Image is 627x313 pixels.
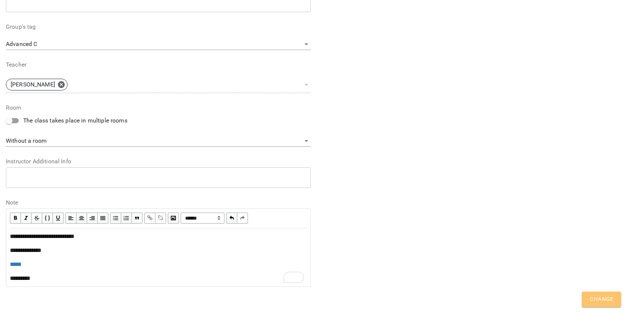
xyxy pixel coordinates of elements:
span: Normal [181,213,224,224]
div: To enrich screen reader interactions, please activate Accessibility in Grammarly extension settings [7,229,310,286]
button: Image [168,213,179,224]
select: Block type [181,213,224,224]
button: Strikethrough [32,213,42,224]
button: Redo [237,213,248,224]
button: Monospace [42,213,53,224]
button: UL [110,213,121,224]
div: Advanced C [6,39,311,50]
button: Align Right [87,213,98,224]
button: Italic [21,213,32,224]
label: Note [6,200,311,206]
label: Teacher [6,62,311,68]
div: [PERSON_NAME] [6,79,68,90]
button: Remove Link [155,213,166,224]
button: Undo [226,213,237,224]
button: Change [582,292,621,307]
button: Align Center [76,213,87,224]
span: Change [590,295,613,304]
button: Align Left [65,213,76,224]
button: Align Justify [98,213,108,224]
div: Without a room [6,135,311,147]
button: Blockquote [132,213,143,224]
button: Link [144,213,155,224]
button: Bold [10,213,21,224]
label: Room [6,105,311,111]
span: The class takes place in multiple rooms [23,116,127,125]
p: [PERSON_NAME] [11,80,55,89]
button: Underline [53,213,64,224]
label: Instructor Additional Info [6,159,311,164]
button: OL [121,213,132,224]
label: Group's tag [6,24,311,30]
div: [PERSON_NAME] [6,77,311,93]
